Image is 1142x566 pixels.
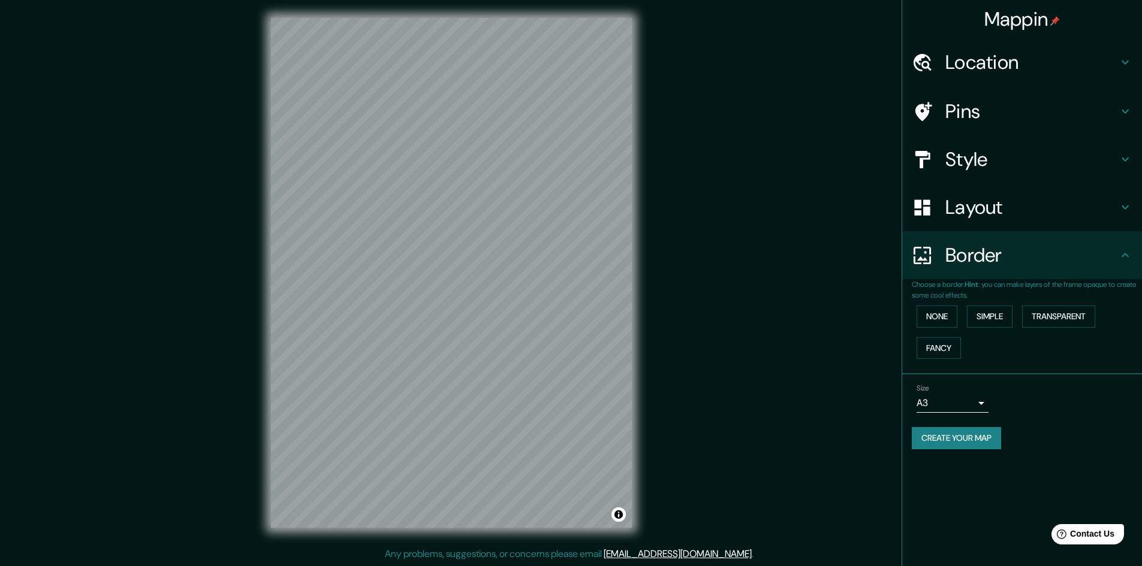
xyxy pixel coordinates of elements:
h4: Border [945,243,1118,267]
button: Fancy [917,337,961,359]
canvas: Map [271,18,632,528]
h4: Layout [945,195,1118,219]
h4: Location [945,50,1118,74]
b: Hint [965,280,978,289]
div: Border [902,231,1142,279]
div: Pins [902,87,1142,135]
a: [EMAIL_ADDRESS][DOMAIN_NAME] [604,547,752,560]
h4: Mappin [984,7,1060,31]
button: Create your map [912,427,1001,449]
div: A3 [917,394,989,413]
h4: Pins [945,99,1118,123]
button: Transparent [1022,305,1095,328]
div: . [754,547,755,561]
img: pin-icon.png [1050,16,1060,26]
button: Simple [967,305,1013,328]
h4: Style [945,147,1118,171]
button: Toggle attribution [611,507,626,522]
div: Location [902,38,1142,86]
div: Layout [902,183,1142,231]
p: Any problems, suggestions, or concerns please email . [385,547,754,561]
iframe: Help widget launcher [1035,519,1129,553]
div: Style [902,135,1142,183]
button: None [917,305,957,328]
div: . [755,547,758,561]
p: Choose a border. : you can make layers of the frame opaque to create some cool effects. [912,279,1142,301]
label: Size [917,383,929,394]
